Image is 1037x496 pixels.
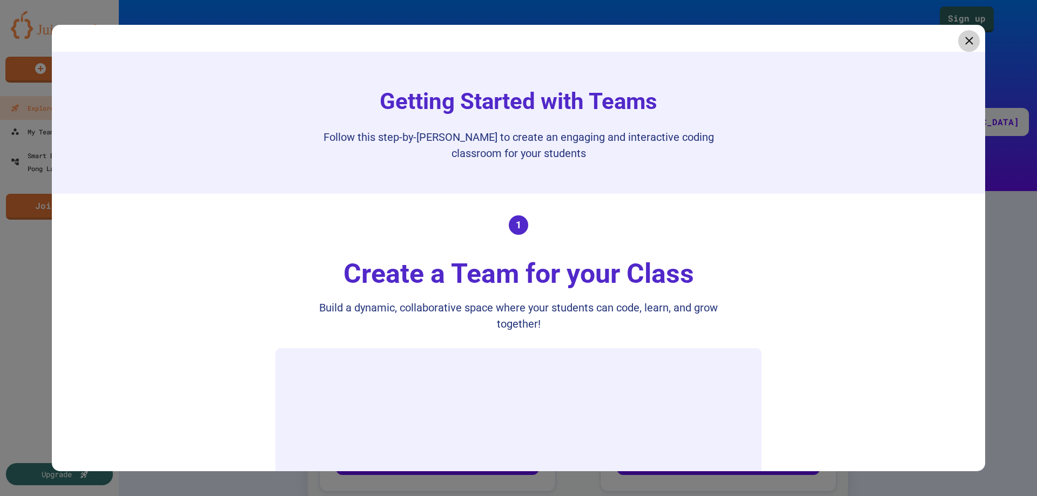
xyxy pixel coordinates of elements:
[302,129,735,161] p: Follow this step-by-[PERSON_NAME] to create an engaging and interactive coding classroom for your...
[509,215,528,235] div: 1
[333,254,705,294] div: Create a Team for your Class
[369,84,668,118] h1: Getting Started with Teams
[302,300,735,332] div: Build a dynamic, collaborative space where your students can code, learn, and grow together!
